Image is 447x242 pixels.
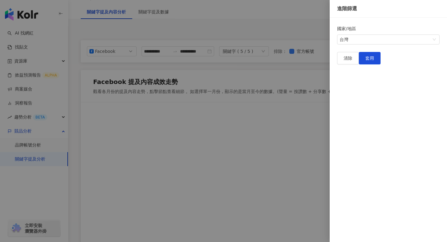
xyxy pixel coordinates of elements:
[337,52,359,64] button: 清除
[340,35,431,44] div: 台灣
[365,56,374,61] span: 套用
[337,5,440,12] div: 進階篩選
[344,56,352,61] span: 清除
[337,25,360,32] label: 國家/地區
[359,52,381,64] button: 套用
